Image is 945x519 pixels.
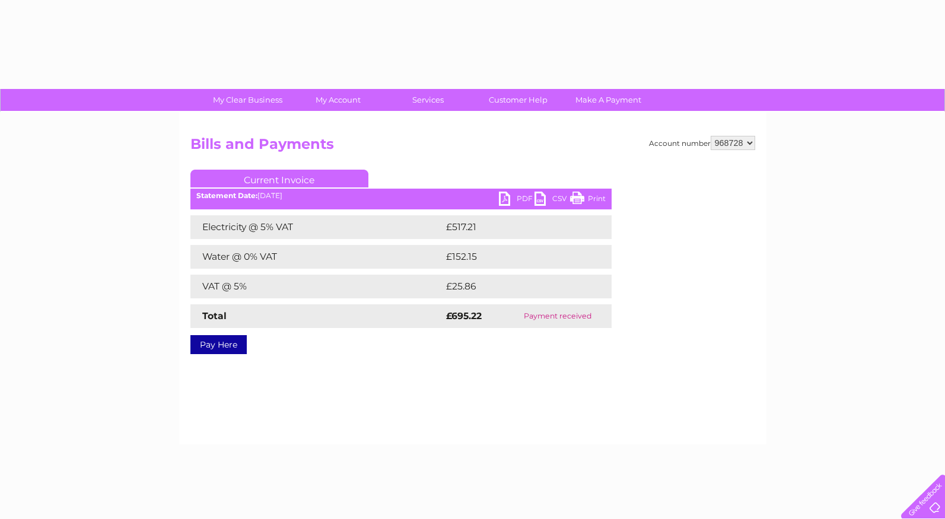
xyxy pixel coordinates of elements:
[379,89,477,111] a: Services
[289,89,387,111] a: My Account
[443,215,588,239] td: £517.21
[534,192,570,209] a: CSV
[649,136,755,150] div: Account number
[190,215,443,239] td: Electricity @ 5% VAT
[559,89,657,111] a: Make A Payment
[202,310,227,321] strong: Total
[190,170,368,187] a: Current Invoice
[504,304,612,328] td: Payment received
[570,192,606,209] a: Print
[190,335,247,354] a: Pay Here
[199,89,297,111] a: My Clear Business
[469,89,567,111] a: Customer Help
[190,192,612,200] div: [DATE]
[196,191,257,200] b: Statement Date:
[190,245,443,269] td: Water @ 0% VAT
[443,245,588,269] td: £152.15
[190,275,443,298] td: VAT @ 5%
[446,310,482,321] strong: £695.22
[499,192,534,209] a: PDF
[190,136,755,158] h2: Bills and Payments
[443,275,588,298] td: £25.86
